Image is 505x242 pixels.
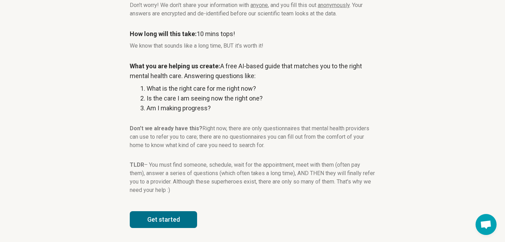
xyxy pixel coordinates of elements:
[147,94,375,103] li: Is the care I am seeing now the right one?
[130,211,197,228] button: Get started
[130,62,220,70] strong: What you are helping us create:
[130,29,375,39] p: 10 mins tops!
[318,2,350,8] span: anonymously
[130,161,144,168] strong: TLDR
[130,125,202,132] strong: Don't we already have this?
[147,103,375,113] li: Am I making progress?
[130,161,375,194] p: – You must find someone, schedule, wait for the appointment, meet with them (often pay them), ans...
[130,61,375,81] p: A free AI-based guide that matches you to the right mental health care. Answering questions like:
[130,124,375,150] p: Right now, there are only questionnaires that mental health providers can use to refer you to car...
[476,214,497,235] div: Open chat
[130,42,375,50] p: We know that sounds like a long time, BUT it's worth it!
[147,84,375,94] li: What is the right care for me right now?
[250,2,268,8] span: anyone
[130,30,197,37] strong: How long will this take:
[130,1,375,18] p: Don't worry! We don't share your information with , and you fill this out . Your answers are encr...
